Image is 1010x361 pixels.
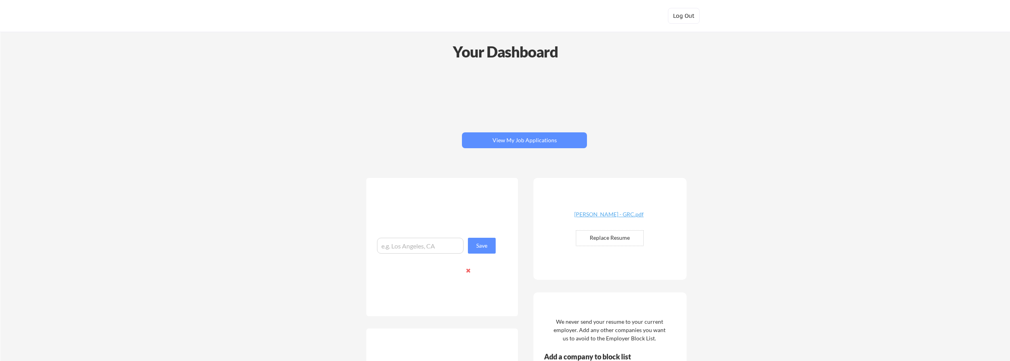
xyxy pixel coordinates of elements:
button: Save [468,238,496,254]
input: e.g. Los Angeles, CA [377,238,464,254]
div: [PERSON_NAME] - GRC.pdf [562,212,656,217]
a: [PERSON_NAME] - GRC.pdf [562,212,656,224]
button: Log Out [668,8,700,24]
button: View My Job Applications [462,132,587,148]
div: Add a company to block list [544,353,643,360]
div: We never send your resume to your current employer. Add any other companies you want us to avoid ... [553,317,666,342]
div: Your Dashboard [1,40,1010,63]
